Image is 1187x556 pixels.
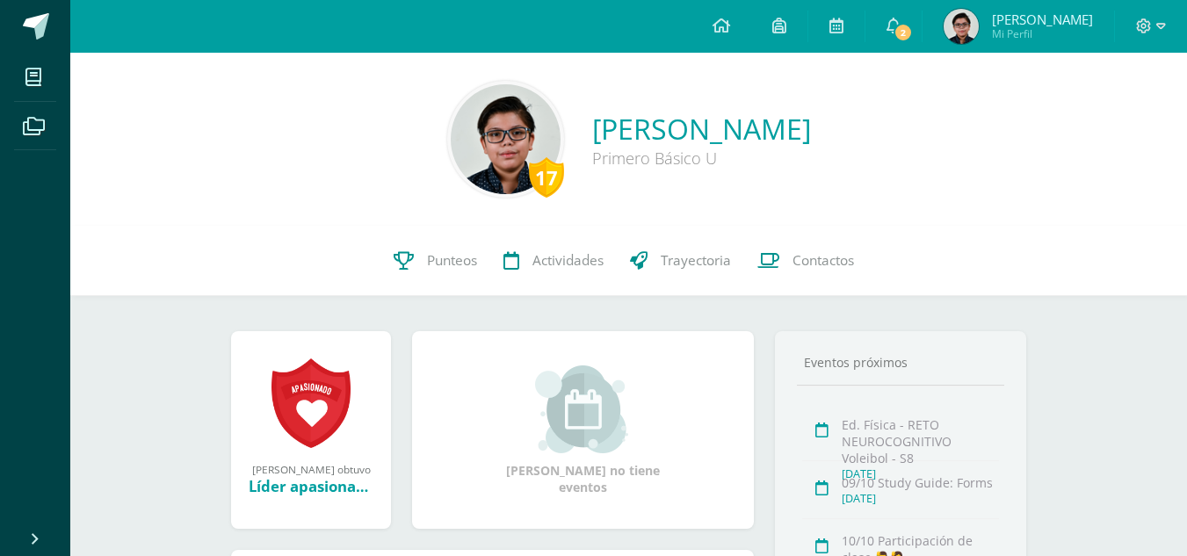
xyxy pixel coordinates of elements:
div: [DATE] [842,491,999,506]
div: 17 [529,157,564,198]
img: 4cf0447d3925208b25dcbe459835d5ba.png [944,9,979,44]
span: Actividades [532,251,604,270]
span: Contactos [793,251,854,270]
span: Trayectoria [661,251,731,270]
a: Actividades [490,226,617,296]
a: [PERSON_NAME] [592,110,811,148]
img: c1f2a35201832feca137baf91d59b80b.png [451,84,561,194]
div: Eventos próximos [797,354,1004,371]
div: Primero Básico U [592,148,811,169]
div: [PERSON_NAME] no tiene eventos [496,365,671,495]
span: 2 [894,23,913,42]
div: 09/10 Study Guide: Forms [842,474,999,491]
a: Trayectoria [617,226,744,296]
div: Líder apasionado [249,476,373,496]
img: event_small.png [535,365,631,453]
div: Ed. Física - RETO NEUROCOGNITIVO Voleibol - S8 [842,416,999,466]
a: Punteos [380,226,490,296]
a: Contactos [744,226,867,296]
span: Punteos [427,251,477,270]
div: [PERSON_NAME] obtuvo [249,462,373,476]
span: [PERSON_NAME] [992,11,1093,28]
span: Mi Perfil [992,26,1093,41]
